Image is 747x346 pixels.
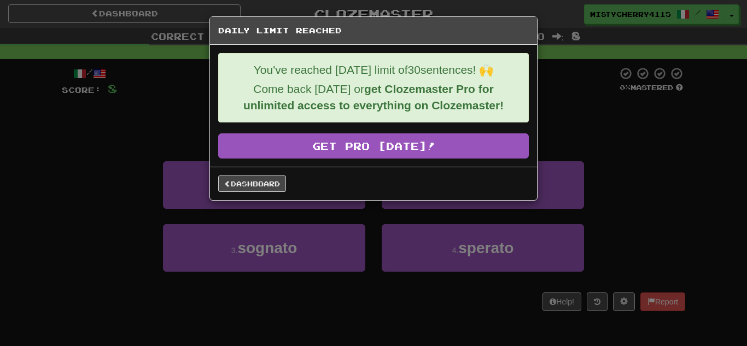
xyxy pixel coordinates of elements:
h5: Daily Limit Reached [218,25,529,36]
strong: get Clozemaster Pro for unlimited access to everything on Clozemaster! [243,83,504,112]
p: You've reached [DATE] limit of 30 sentences! 🙌 [227,62,520,78]
a: Dashboard [218,175,286,192]
p: Come back [DATE] or [227,81,520,114]
a: Get Pro [DATE]! [218,133,529,159]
